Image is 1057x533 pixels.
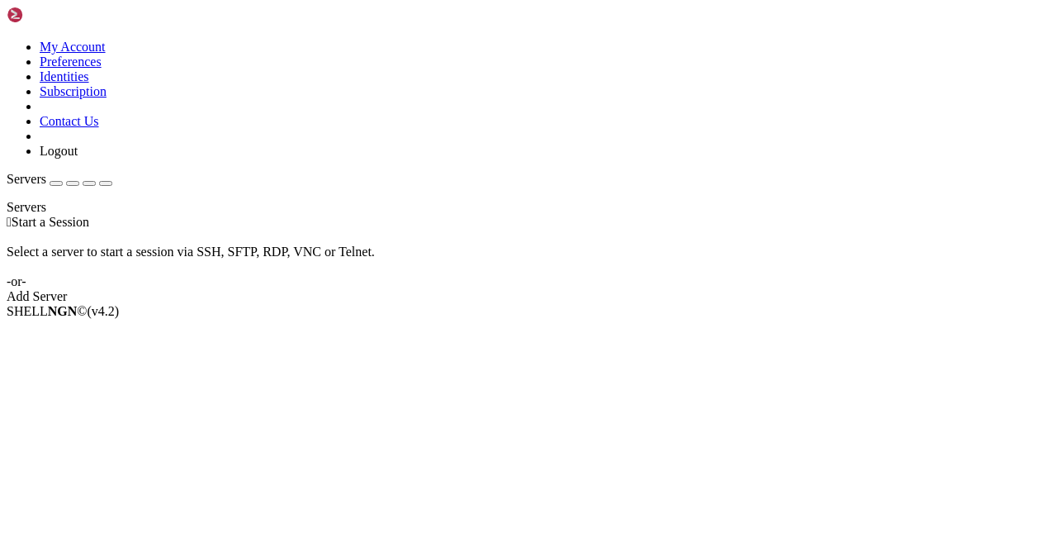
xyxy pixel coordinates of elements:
[12,215,89,229] span: Start a Session
[40,84,107,98] a: Subscription
[7,289,1050,304] div: Add Server
[7,215,12,229] span: 
[7,172,46,186] span: Servers
[40,40,106,54] a: My Account
[40,55,102,69] a: Preferences
[40,144,78,158] a: Logout
[40,69,89,83] a: Identities
[7,304,119,318] span: SHELL ©
[7,200,1050,215] div: Servers
[7,7,102,23] img: Shellngn
[88,304,120,318] span: 4.2.0
[7,172,112,186] a: Servers
[7,230,1050,289] div: Select a server to start a session via SSH, SFTP, RDP, VNC or Telnet. -or-
[40,114,99,128] a: Contact Us
[48,304,78,318] b: NGN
